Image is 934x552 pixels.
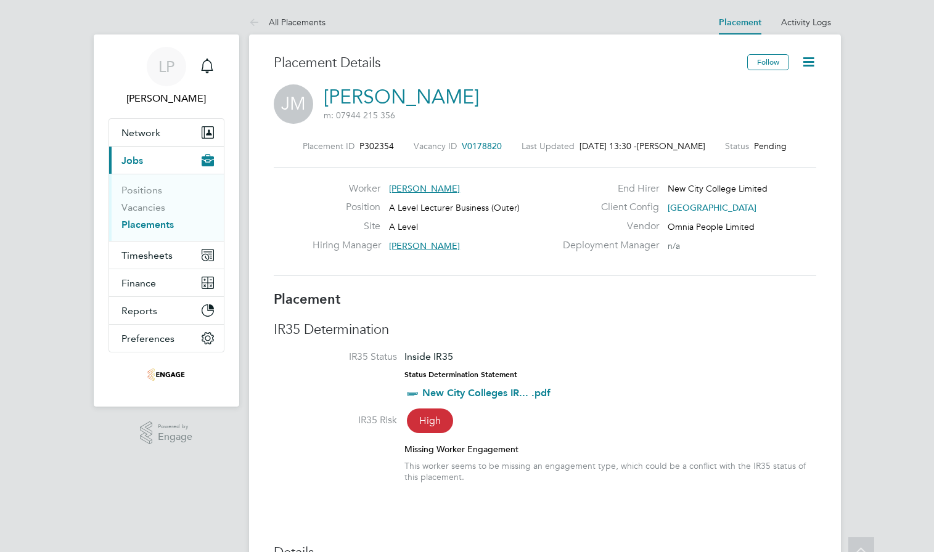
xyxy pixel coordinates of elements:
[109,147,224,174] button: Jobs
[109,297,224,324] button: Reports
[109,174,224,241] div: Jobs
[313,182,380,195] label: Worker
[121,219,174,230] a: Placements
[404,370,517,379] strong: Status Determination Statement
[109,241,224,269] button: Timesheets
[313,239,380,252] label: Hiring Manager
[313,201,380,214] label: Position
[555,201,659,214] label: Client Config
[719,17,761,28] a: Placement
[109,47,224,106] a: LP[PERSON_NAME]
[313,220,380,233] label: Site
[140,421,192,445] a: Powered byEngage
[668,202,756,213] span: [GEOGRAPHIC_DATA]
[94,34,239,407] nav: Main navigation
[668,240,680,251] span: n/a
[274,321,816,339] h3: IR35 Determination
[389,202,520,213] span: A Level Lecturer Business (Outer)
[109,325,224,352] button: Preferences
[121,184,162,196] a: Positions
[121,201,165,213] a: Vacancies
[462,140,502,152] span: V0178820
[324,110,395,121] span: m: 07944 215 356
[404,460,816,482] div: This worker seems to be missing an engagement type, which could be a conflict with the IR35 statu...
[404,351,453,362] span: Inside IR35
[725,140,749,152] label: Status
[389,240,460,251] span: [PERSON_NAME]
[781,17,831,28] a: Activity Logs
[637,140,705,152] span: [PERSON_NAME]
[121,277,156,289] span: Finance
[324,85,479,109] a: [PERSON_NAME]
[522,140,575,152] label: Last Updated
[274,54,738,72] h3: Placement Details
[580,140,637,152] span: [DATE] 13:30 -
[668,183,768,194] span: New City College Limited
[121,333,174,344] span: Preferences
[121,155,143,166] span: Jobs
[158,421,192,432] span: Powered by
[555,239,659,252] label: Deployment Manager
[158,59,174,75] span: LP
[158,432,192,442] span: Engage
[274,291,341,307] b: Placement
[109,365,224,384] a: Go to home page
[359,140,394,152] span: P302354
[109,91,224,106] span: Lowenna Pollard
[422,387,551,399] a: New City Colleges IR... .pdf
[121,305,157,317] span: Reports
[754,140,787,152] span: Pending
[389,183,460,194] span: [PERSON_NAME]
[147,365,184,384] img: omniapeople-logo-retina.png
[249,17,326,28] a: All Placements
[404,444,816,455] div: Missing Worker Engagement
[109,269,224,296] button: Finance
[555,220,659,233] label: Vendor
[407,408,453,433] span: High
[274,414,397,427] label: IR35 Risk
[274,351,397,363] label: IR35 Status
[109,119,224,146] button: Network
[668,221,755,232] span: Omnia People Limited
[303,140,354,152] label: Placement ID
[414,140,457,152] label: Vacancy ID
[555,182,659,195] label: End Hirer
[389,221,418,232] span: A Level
[121,127,160,139] span: Network
[274,84,313,124] span: JM
[121,250,173,261] span: Timesheets
[747,54,789,70] button: Follow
